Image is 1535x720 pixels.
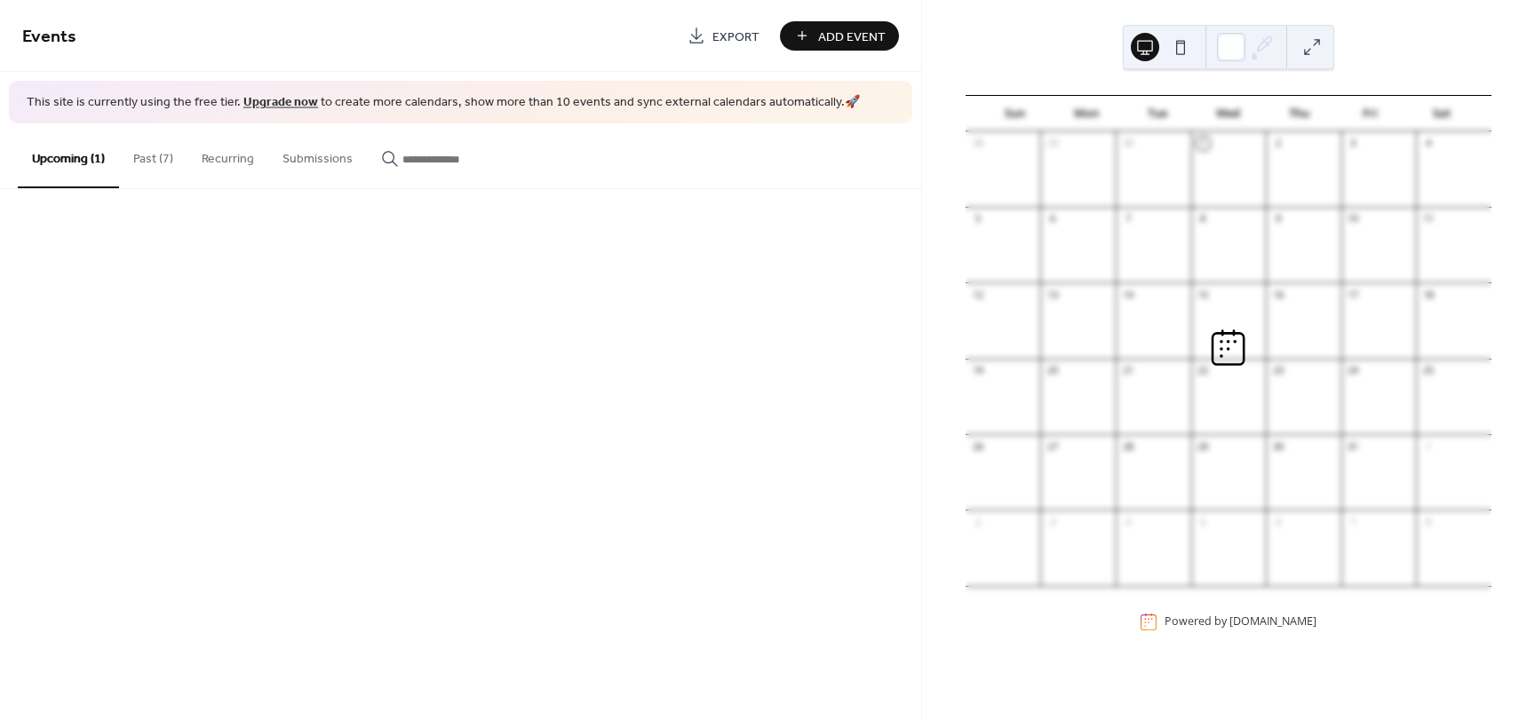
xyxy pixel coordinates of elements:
a: Export [674,21,773,51]
div: 2 [971,515,984,528]
div: 24 [1347,364,1360,377]
div: 17 [1347,288,1360,301]
div: Mon [1051,96,1122,131]
button: Submissions [268,123,367,186]
div: 16 [1271,288,1284,301]
div: Tue [1122,96,1193,131]
button: Add Event [780,21,899,51]
span: Add Event [818,28,886,46]
div: 30 [1271,439,1284,453]
div: 13 [1046,288,1059,301]
div: 25 [1421,364,1435,377]
div: 21 [1121,364,1134,377]
div: 20 [1046,364,1059,377]
div: 9 [1271,212,1284,225]
div: 8 [1421,515,1435,528]
div: 23 [1271,364,1284,377]
span: Export [712,28,760,46]
div: 15 [1197,288,1210,301]
div: 14 [1121,288,1134,301]
div: 4 [1121,515,1134,528]
button: Recurring [187,123,268,186]
div: 3 [1347,137,1360,150]
div: 5 [971,212,984,225]
div: 31 [1347,439,1360,453]
div: 29 [1046,137,1059,150]
div: 12 [971,288,984,301]
div: 26 [971,439,984,453]
div: 11 [1421,212,1435,225]
div: 4 [1421,137,1435,150]
div: Sat [1406,96,1477,131]
div: 28 [971,137,984,150]
div: 7 [1121,212,1134,225]
div: 27 [1046,439,1059,453]
div: 1 [1197,137,1210,150]
div: 29 [1197,439,1210,453]
a: Upgrade now [243,91,318,115]
div: 22 [1197,364,1210,377]
button: Past (7) [119,123,187,186]
div: 8 [1197,212,1210,225]
div: Sun [980,96,1051,131]
div: 28 [1121,439,1134,453]
div: 6 [1271,515,1284,528]
div: 18 [1421,288,1435,301]
span: Events [22,20,76,54]
div: 7 [1347,515,1360,528]
div: 30 [1121,137,1134,150]
span: This site is currently using the free tier. to create more calendars, show more than 10 events an... [27,94,860,112]
div: 5 [1197,515,1210,528]
div: Thu [1264,96,1335,131]
div: 6 [1046,212,1059,225]
div: 1 [1421,439,1435,453]
div: Powered by [1165,614,1316,629]
div: Fri [1335,96,1406,131]
a: [DOMAIN_NAME] [1229,614,1316,629]
div: Wed [1193,96,1264,131]
button: Upcoming (1) [18,123,119,188]
div: 2 [1271,137,1284,150]
div: 3 [1046,515,1059,528]
div: 10 [1347,212,1360,225]
div: 19 [971,364,984,377]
